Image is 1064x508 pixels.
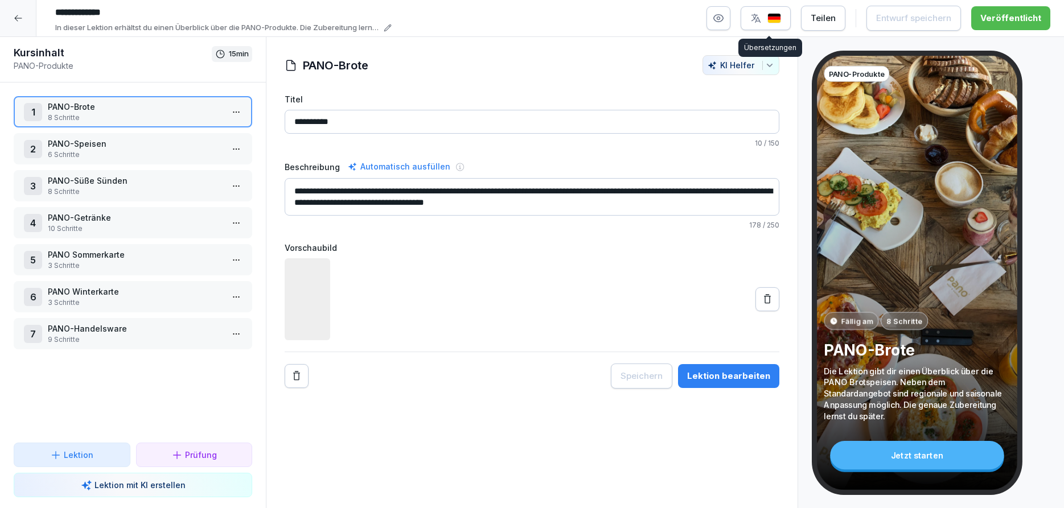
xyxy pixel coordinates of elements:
p: 9 Schritte [48,334,223,345]
div: 3 [24,177,42,195]
p: PANO Winterkarte [48,286,223,298]
div: 6PANO Winterkarte3 Schritte [14,281,252,312]
button: Lektion mit KI erstellen [14,473,252,497]
label: Vorschaubild [285,242,779,254]
p: 15 min [229,48,249,60]
p: 3 Schritte [48,261,223,271]
div: Lektion bearbeiten [687,370,770,382]
label: Titel [285,93,779,105]
span: 178 [749,221,761,229]
h1: PANO-Brote [303,57,368,74]
div: 5PANO Sommerkarte3 Schritte [14,244,252,275]
p: Prüfung [185,449,217,461]
p: Lektion [64,449,93,461]
div: 5 [24,251,42,269]
button: Lektion [14,443,130,467]
p: 8 Schritte [48,187,223,197]
img: de.svg [767,13,781,24]
button: Remove [285,364,309,388]
p: PANO-Getränke [48,212,223,224]
div: 7 [24,325,42,343]
div: Übersetzungen [738,39,802,57]
div: 3PANO-Süße Sünden8 Schritte [14,170,252,201]
button: KI Helfer [703,55,779,75]
div: 4PANO-Getränke10 Schritte [14,207,252,238]
p: PANO-Handelsware [48,323,223,334]
button: Lektion bearbeiten [678,364,779,388]
p: 8 Schritte [48,113,223,123]
p: Die Lektion gibt dir einen Überblick über die PANO Brotspeisen. Neben dem Standardangebot sind re... [824,366,1010,422]
p: / 150 [285,138,779,148]
div: KI Helfer [708,60,774,70]
div: 1PANO-Brote8 Schritte [14,96,252,127]
div: 4 [24,214,42,232]
div: Veröffentlicht [980,12,1041,24]
button: Entwurf speichern [866,6,961,31]
button: Teilen [801,6,845,31]
div: 2 [24,140,42,158]
h1: Kursinhalt [14,46,212,60]
div: Teilen [811,12,836,24]
p: PANO-Produkte [828,68,885,79]
button: Veröffentlicht [971,6,1050,30]
p: In dieser Lektion erhältst du einen Überblick über die PANO-Produkte. Die Zubereitung lernst du s... [55,22,380,34]
p: PANO-Brote [824,340,1010,360]
p: PANO-Speisen [48,138,223,150]
span: 10 [755,139,762,147]
p: PANO Sommerkarte [48,249,223,261]
p: Fällig am [841,316,873,327]
p: 10 Schritte [48,224,223,234]
p: PANO-Produkte [14,60,212,72]
div: Speichern [621,370,663,382]
p: PANO-Brote [48,101,223,113]
p: 8 Schritte [886,316,923,327]
div: Automatisch ausfüllen [346,160,453,174]
div: 6 [24,288,42,306]
p: 6 Schritte [48,150,223,160]
p: / 250 [285,220,779,230]
div: Entwurf speichern [876,12,951,24]
label: Beschreibung [285,161,340,173]
p: 3 Schritte [48,298,223,308]
p: PANO-Süße Sünden [48,175,223,187]
div: 7PANO-Handelsware9 Schritte [14,318,252,349]
button: Speichern [611,364,672,389]
button: Prüfung [136,443,253,467]
div: 1 [24,103,42,121]
p: Lektion mit KI erstellen [95,479,186,491]
div: 2PANO-Speisen6 Schritte [14,133,252,164]
div: Jetzt starten [830,441,1004,469]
